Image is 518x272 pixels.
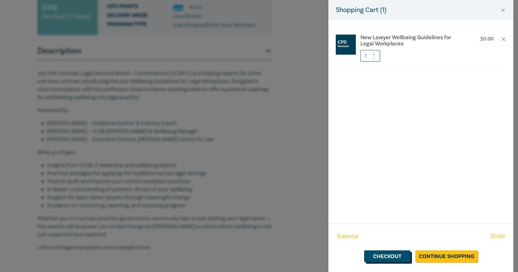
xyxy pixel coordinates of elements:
input: 1 [360,50,380,62]
a: Continue Shopping [415,250,478,262]
p: $ 0.00 [480,36,494,42]
a: Checkout [364,250,410,262]
img: CPD%20Seminar.jpg [336,35,356,55]
button: Close [500,7,506,13]
h5: Shopping Cart ( 1 ) [336,5,386,15]
span: $ 0.00 [490,232,505,241]
a: New Lawyer Wellbeing Guidelines for Legal Workplaces [360,35,463,47]
span: Subtotal [337,232,358,241]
